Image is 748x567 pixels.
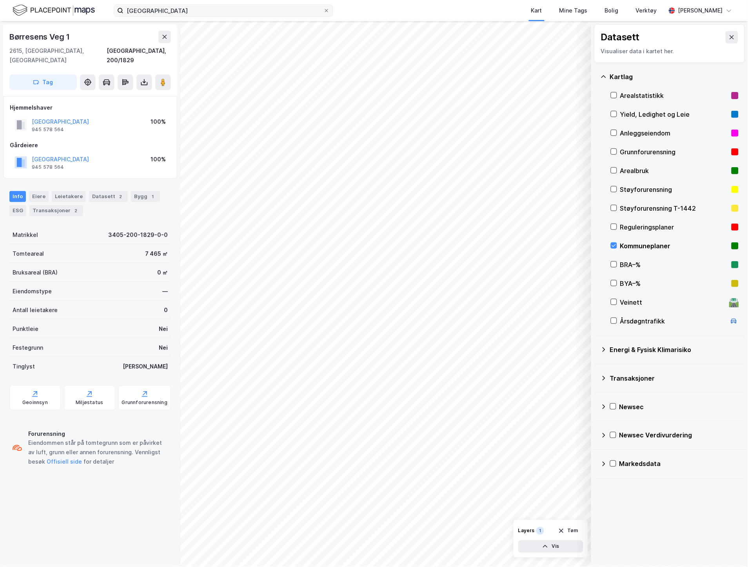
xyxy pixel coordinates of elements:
[605,6,619,15] div: Bolig
[620,110,728,119] div: Yield, Ledighet og Leie
[620,298,726,307] div: Veinett
[122,399,167,406] div: Grunnforurensning
[159,324,168,334] div: Nei
[619,459,739,469] div: Markedsdata
[89,191,128,202] div: Datasett
[13,305,58,315] div: Antall leietakere
[536,527,544,535] div: 1
[620,91,728,100] div: Arealstatistikk
[531,6,542,15] div: Kart
[9,191,26,202] div: Info
[620,147,728,157] div: Grunnforurensning
[620,279,728,288] div: BYA–%
[107,46,171,65] div: [GEOGRAPHIC_DATA], 200/1829
[10,103,171,112] div: Hjemmelshaver
[29,191,49,202] div: Eiere
[619,431,739,440] div: Newsec Verdivurdering
[709,529,748,567] div: Kontrollprogram for chat
[157,268,168,277] div: 0 ㎡
[72,207,80,215] div: 2
[709,529,748,567] iframe: Chat Widget
[13,249,44,258] div: Tomteareal
[553,525,583,537] button: Tøm
[601,47,738,56] div: Visualiser data i kartet her.
[28,430,168,439] div: Forurensning
[29,205,83,216] div: Transaksjoner
[620,260,728,269] div: BRA–%
[620,222,728,232] div: Reguleringsplaner
[678,6,723,15] div: [PERSON_NAME]
[620,128,728,138] div: Anleggseiendom
[9,74,77,90] button: Tag
[123,5,323,16] input: Søk på adresse, matrikkel, gårdeiere, leietakere eller personer
[9,205,26,216] div: ESG
[610,345,739,354] div: Energi & Fysisk Klimarisiko
[610,72,739,81] div: Kartlag
[162,287,168,296] div: —
[636,6,657,15] div: Verktøy
[9,31,71,43] div: Børresens Veg 1
[620,204,728,213] div: Støyforurensning T-1442
[22,399,48,406] div: Geoinnsyn
[518,540,583,553] button: Vis
[164,305,168,315] div: 0
[518,528,535,534] div: Layers
[117,193,125,200] div: 2
[13,268,58,277] div: Bruksareal (BRA)
[151,117,166,126] div: 100%
[601,31,640,43] div: Datasett
[620,166,728,175] div: Arealbruk
[559,6,588,15] div: Mine Tags
[149,193,157,200] div: 1
[13,287,52,296] div: Eiendomstype
[10,141,171,150] div: Gårdeiere
[13,343,43,352] div: Festegrunn
[610,374,739,383] div: Transaksjoner
[32,126,64,133] div: 945 578 564
[620,316,726,326] div: Årsdøgntrafikk
[13,362,35,371] div: Tinglyst
[729,297,739,307] div: 🛣️
[131,191,160,202] div: Bygg
[145,249,168,258] div: 7 465 ㎡
[620,185,728,194] div: Støyforurensning
[620,241,728,251] div: Kommuneplaner
[76,399,103,406] div: Miljøstatus
[28,439,168,467] div: Eiendommen står på tomtegrunn som er påvirket av luft, grunn eller annen forurensning. Vennligst ...
[123,362,168,371] div: [PERSON_NAME]
[13,324,38,334] div: Punktleie
[52,191,86,202] div: Leietakere
[108,230,168,240] div: 3405-200-1829-0-0
[13,230,38,240] div: Matrikkel
[159,343,168,352] div: Nei
[9,46,107,65] div: 2615, [GEOGRAPHIC_DATA], [GEOGRAPHIC_DATA]
[32,164,64,170] div: 945 578 564
[619,402,739,412] div: Newsec
[13,4,95,17] img: logo.f888ab2527a4732fd821a326f86c7f29.svg
[151,155,166,164] div: 100%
